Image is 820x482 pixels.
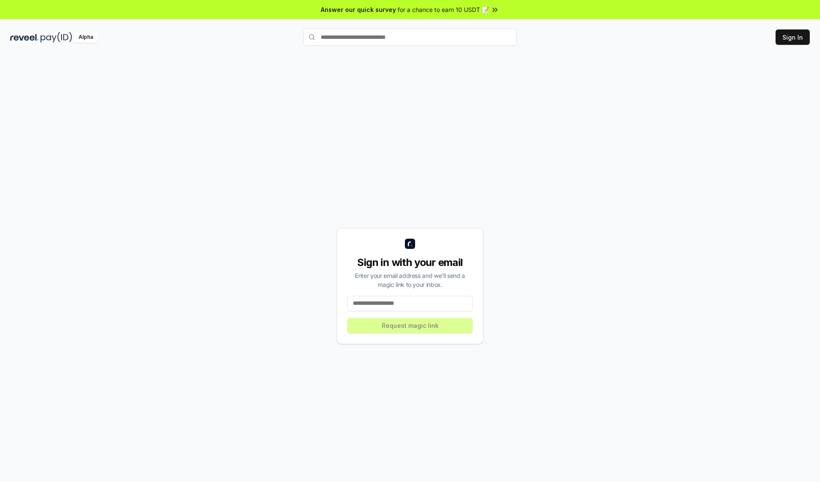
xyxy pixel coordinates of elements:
div: Sign in with your email [347,256,473,269]
div: Enter your email address and we’ll send a magic link to your inbox. [347,271,473,289]
button: Sign In [776,29,810,45]
span: for a chance to earn 10 USDT 📝 [398,5,489,14]
span: Answer our quick survey [321,5,396,14]
img: pay_id [41,32,72,43]
img: reveel_dark [10,32,39,43]
img: logo_small [405,239,415,249]
div: Alpha [74,32,98,43]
